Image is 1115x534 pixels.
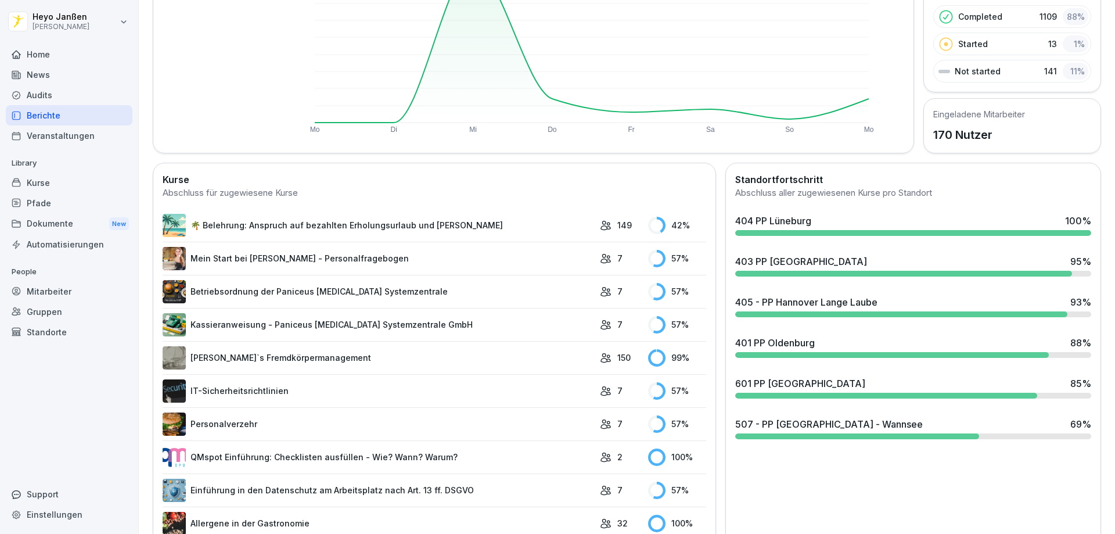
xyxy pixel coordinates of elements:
div: 93 % [1070,295,1091,309]
p: 170 Nutzer [933,126,1025,144]
a: 401 PP Oldenburg88% [731,331,1096,363]
p: 7 [617,252,623,264]
div: Dokumente [6,213,132,235]
h5: Eingeladene Mitarbeiter [933,108,1025,120]
p: Started [958,38,988,50]
a: Gruppen [6,302,132,322]
a: Audits [6,85,132,105]
a: Home [6,44,132,64]
a: 🌴 Belehrung: Anspruch auf bezahlten Erholungsurlaub und [PERSON_NAME] [163,214,594,237]
div: 404 PP Lüneburg [735,214,811,228]
a: Veranstaltungen [6,126,132,146]
a: Mitarbeiter [6,281,132,302]
p: 149 [617,219,632,231]
div: 57 % [648,250,706,267]
p: People [6,263,132,281]
h2: Kurse [163,173,706,187]
p: 1109 [1040,10,1057,23]
text: Mo [864,126,874,134]
div: 100 % [648,449,706,466]
div: 99 % [648,349,706,367]
div: 405 - PP Hannover Lange Laube [735,295,877,309]
div: 11 % [1063,63,1088,80]
p: Heyo Janßen [33,12,89,22]
p: 141 [1044,65,1057,77]
div: 401 PP Oldenburg [735,336,815,350]
p: 7 [617,385,623,397]
p: Completed [958,10,1002,23]
text: Mo [310,126,320,134]
img: fvkk888r47r6bwfldzgy1v13.png [163,313,186,336]
text: Di [391,126,397,134]
p: 150 [617,352,631,364]
div: Standorte [6,322,132,342]
a: Personalverzehr [163,413,594,436]
text: So [785,126,794,134]
a: DokumenteNew [6,213,132,235]
img: s9mc00x6ussfrb3lxoajtb4r.png [163,214,186,237]
p: 7 [617,484,623,496]
a: IT-Sicherheitsrichtlinien [163,379,594,403]
div: 507 - PP [GEOGRAPHIC_DATA] - Wannsee [735,417,923,431]
a: Kurse [6,173,132,193]
div: Support [6,484,132,504]
p: 7 [617,418,623,430]
a: Kassieranweisung - Paniceus [MEDICAL_DATA] Systemzentrale GmbH [163,313,594,336]
p: 32 [617,517,628,529]
p: Library [6,154,132,173]
a: News [6,64,132,85]
a: Mein Start bei [PERSON_NAME] - Personalfragebogen [163,247,594,270]
a: 601 PP [GEOGRAPHIC_DATA]85% [731,372,1096,403]
p: 7 [617,318,623,331]
img: zd24spwykzjjw3u1wcd2ptki.png [163,413,186,436]
div: 57 % [648,283,706,300]
div: 57 % [648,382,706,400]
text: Fr [628,126,634,134]
p: 13 [1048,38,1057,50]
a: Betriebsordnung der Paniceus [MEDICAL_DATA] Systemzentrale [163,280,594,303]
a: Pfade [6,193,132,213]
div: 88 % [1070,336,1091,350]
div: 57 % [648,482,706,499]
div: 601 PP [GEOGRAPHIC_DATA] [735,377,865,390]
a: 507 - PP [GEOGRAPHIC_DATA] - Wannsee69% [731,413,1096,444]
div: 57 % [648,316,706,334]
div: Abschluss für zugewiesene Kurse [163,187,706,200]
div: 403 PP [GEOGRAPHIC_DATA] [735,255,867,268]
div: New [109,217,129,231]
a: 403 PP [GEOGRAPHIC_DATA]95% [731,250,1096,281]
p: 7 [617,285,623,298]
a: 404 PP Lüneburg100% [731,209,1096,241]
a: Automatisierungen [6,234,132,255]
div: 1 % [1063,35,1088,52]
img: ltafy9a5l7o16y10mkzj65ij.png [163,346,186,370]
img: x7xa5977llyo53hf30kzdyol.png [163,479,186,502]
a: Einführung in den Datenschutz am Arbeitsplatz nach Art. 13 ff. DSGVO [163,479,594,502]
p: Not started [955,65,1001,77]
div: 100 % [648,515,706,532]
a: [PERSON_NAME]`s Fremdkörpermanagement [163,346,594,370]
text: Mi [469,126,477,134]
a: Einstellungen [6,504,132,525]
p: [PERSON_NAME] [33,23,89,31]
a: Berichte [6,105,132,126]
div: 88 % [1063,8,1088,25]
a: 405 - PP Hannover Lange Laube93% [731,291,1096,322]
div: 95 % [1070,255,1091,268]
div: 69 % [1070,417,1091,431]
div: 42 % [648,217,706,234]
text: Sa [706,126,715,134]
div: Abschluss aller zugewiesenen Kurse pro Standort [735,187,1091,200]
div: 57 % [648,415,706,433]
text: Do [548,126,557,134]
